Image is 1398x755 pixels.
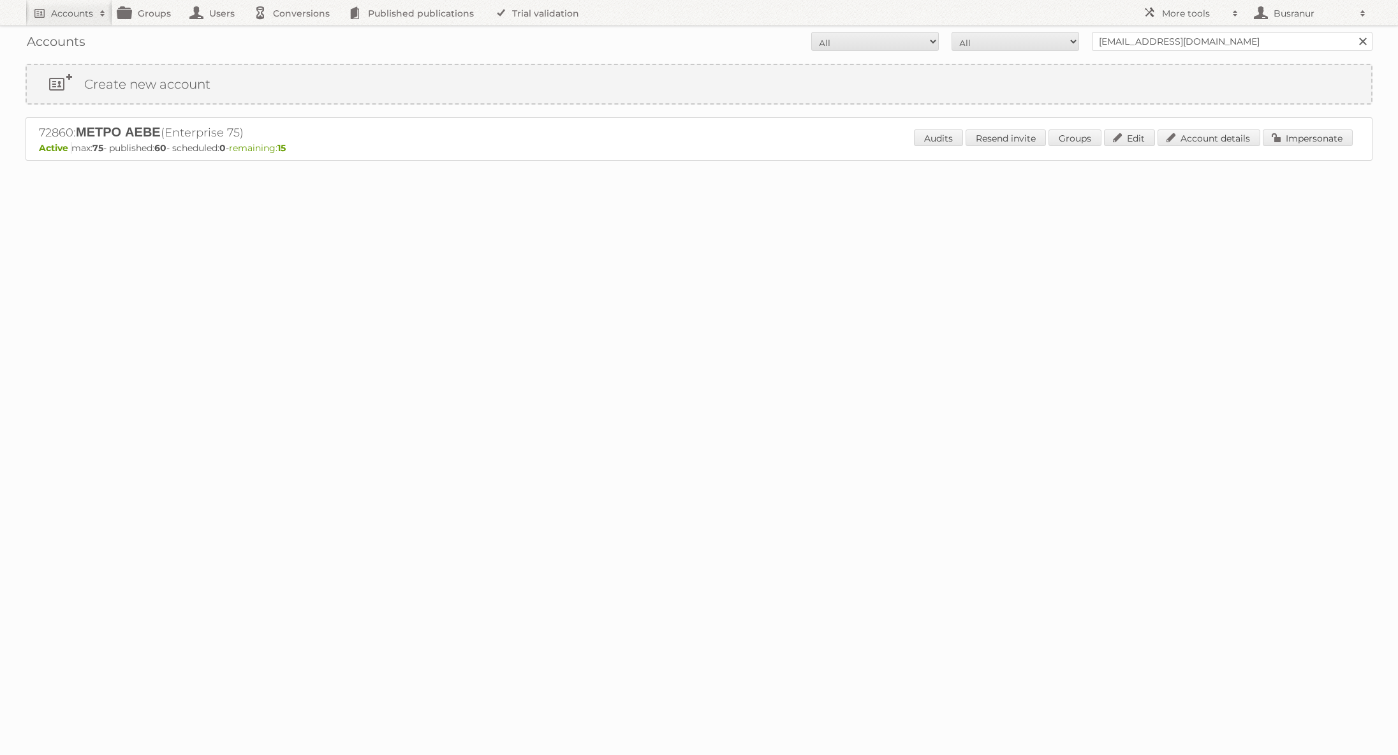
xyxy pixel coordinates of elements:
[219,142,226,154] strong: 0
[51,7,93,20] h2: Accounts
[277,142,286,154] strong: 15
[966,129,1046,146] a: Resend invite
[1048,129,1101,146] a: Groups
[39,142,1359,154] p: max: - published: - scheduled: -
[39,124,485,141] h2: 72860: (Enterprise 75)
[1158,129,1260,146] a: Account details
[1162,7,1226,20] h2: More tools
[1270,7,1353,20] h2: Busranur
[154,142,166,154] strong: 60
[76,124,161,140] span: ΜΕΤΡΟ ΑΕΒΕ
[1263,129,1353,146] a: Impersonate
[229,142,286,154] span: remaining:
[39,142,71,154] span: Active
[92,142,103,154] strong: 75
[914,129,963,146] a: Audits
[1104,129,1155,146] a: Edit
[27,65,1371,103] a: Create new account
